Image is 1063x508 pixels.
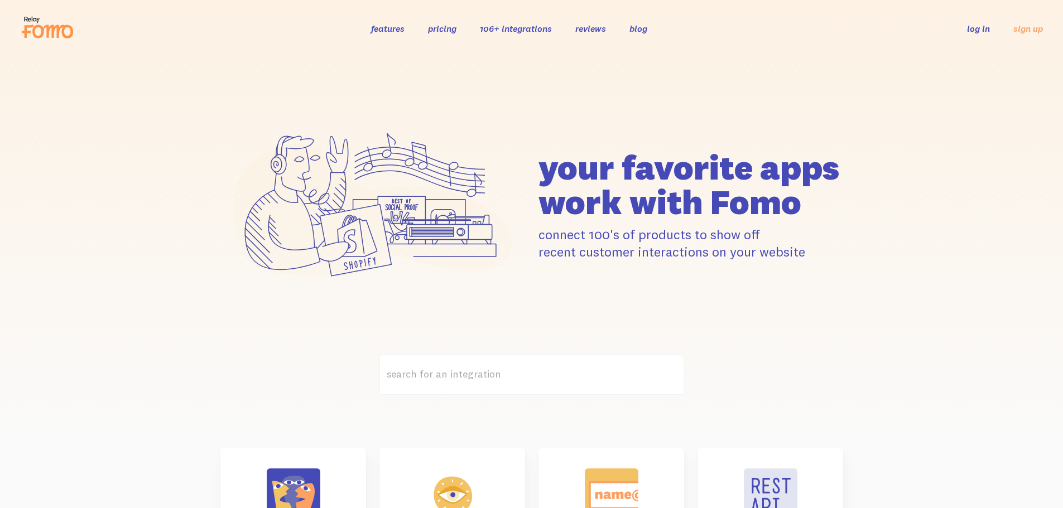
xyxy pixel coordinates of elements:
p: connect 100's of products to show off recent customer interactions on your website [538,226,843,260]
a: sign up [1013,23,1043,35]
a: pricing [428,23,456,34]
a: features [371,23,405,34]
a: log in [967,23,990,34]
a: 106+ integrations [480,23,552,34]
label: search for an integration [379,354,684,395]
a: blog [629,23,647,34]
a: reviews [575,23,606,34]
h1: your favorite apps work with Fomo [538,150,843,219]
